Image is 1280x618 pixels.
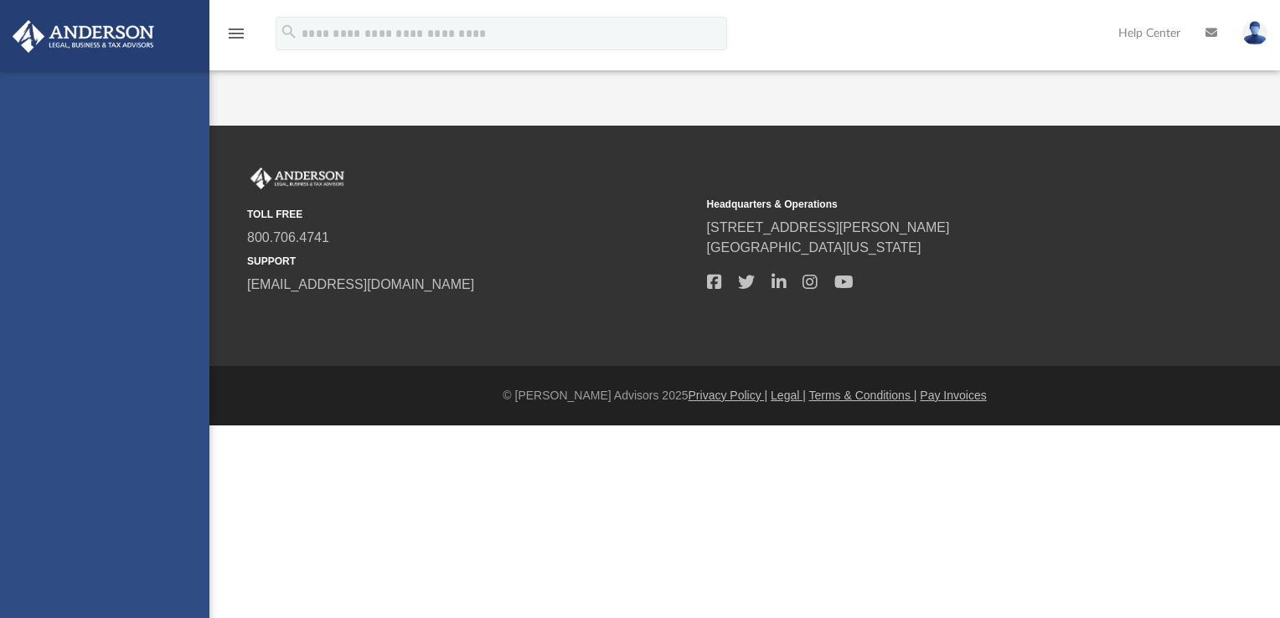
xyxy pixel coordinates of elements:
[1242,21,1267,45] img: User Pic
[247,230,329,245] a: 800.706.4741
[809,389,917,402] a: Terms & Conditions |
[226,32,246,44] a: menu
[771,389,806,402] a: Legal |
[920,389,986,402] a: Pay Invoices
[8,20,159,53] img: Anderson Advisors Platinum Portal
[247,207,695,222] small: TOLL FREE
[689,389,768,402] a: Privacy Policy |
[247,167,348,189] img: Anderson Advisors Platinum Portal
[209,387,1280,404] div: © [PERSON_NAME] Advisors 2025
[707,240,921,255] a: [GEOGRAPHIC_DATA][US_STATE]
[707,197,1155,212] small: Headquarters & Operations
[247,277,474,291] a: [EMAIL_ADDRESS][DOMAIN_NAME]
[247,254,695,269] small: SUPPORT
[280,23,298,41] i: search
[226,23,246,44] i: menu
[707,220,950,234] a: [STREET_ADDRESS][PERSON_NAME]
